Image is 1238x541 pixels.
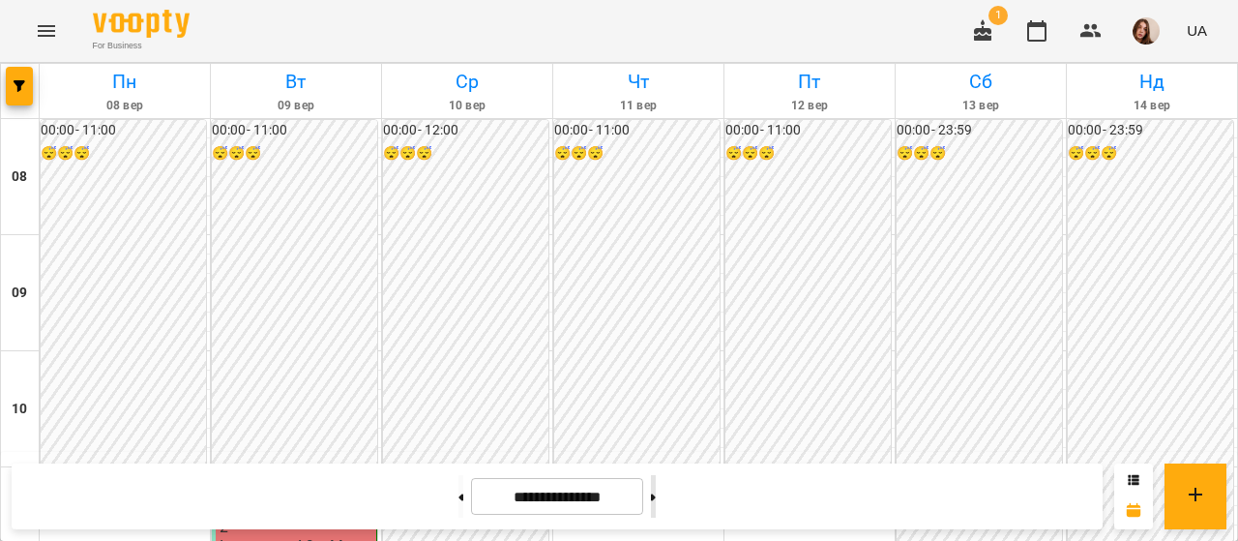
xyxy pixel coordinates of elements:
[554,120,720,141] h6: 00:00 - 11:00
[385,97,549,115] h6: 10 вер
[12,166,27,188] h6: 08
[93,10,190,38] img: Voopty Logo
[383,120,548,141] h6: 00:00 - 12:00
[1070,67,1234,97] h6: Нд
[725,143,891,165] h6: 😴😴😴
[214,97,378,115] h6: 09 вер
[899,67,1063,97] h6: Сб
[556,67,721,97] h6: Чт
[12,283,27,304] h6: 09
[41,143,206,165] h6: 😴😴😴
[383,143,548,165] h6: 😴😴😴
[556,97,721,115] h6: 11 вер
[725,120,891,141] h6: 00:00 - 11:00
[93,40,190,52] span: For Business
[554,143,720,165] h6: 😴😴😴
[727,97,892,115] h6: 12 вер
[385,67,549,97] h6: Ср
[214,67,378,97] h6: Вт
[12,399,27,420] h6: 10
[727,67,892,97] h6: Пт
[1187,20,1207,41] span: UA
[1070,97,1234,115] h6: 14 вер
[212,143,377,165] h6: 😴😴😴
[43,67,207,97] h6: Пн
[41,120,206,141] h6: 00:00 - 11:00
[1068,120,1233,141] h6: 00:00 - 23:59
[988,6,1008,25] span: 1
[1133,17,1160,45] img: 6cd80b088ed49068c990d7a30548842a.jpg
[899,97,1063,115] h6: 13 вер
[1068,143,1233,165] h6: 😴😴😴
[212,120,377,141] h6: 00:00 - 11:00
[43,97,207,115] h6: 08 вер
[897,143,1062,165] h6: 😴😴😴
[1179,13,1215,48] button: UA
[897,120,1062,141] h6: 00:00 - 23:59
[23,8,70,54] button: Menu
